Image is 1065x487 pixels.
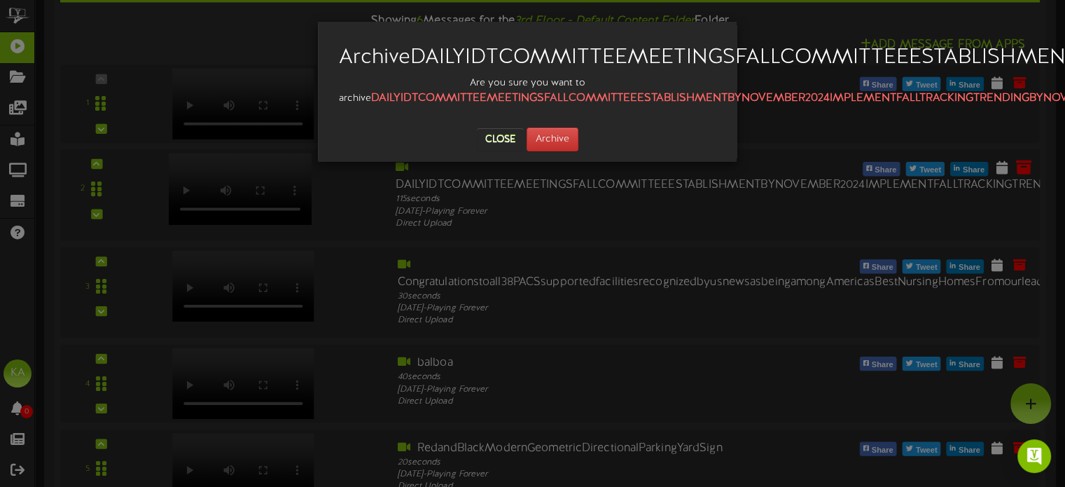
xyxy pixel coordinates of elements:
h2: Archive DAILYIDTCOMMITTEEMEETINGSFALLCOMMITTEEESTABLISHMENTBYNOVEMBER2024IMPLEMENTFALLTRACKINGTRE... [339,46,716,69]
button: Close [477,128,524,151]
button: Archive [527,128,578,151]
div: Are you sure you want to archive ? [328,76,726,107]
div: Open Intercom Messenger [1017,439,1051,473]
